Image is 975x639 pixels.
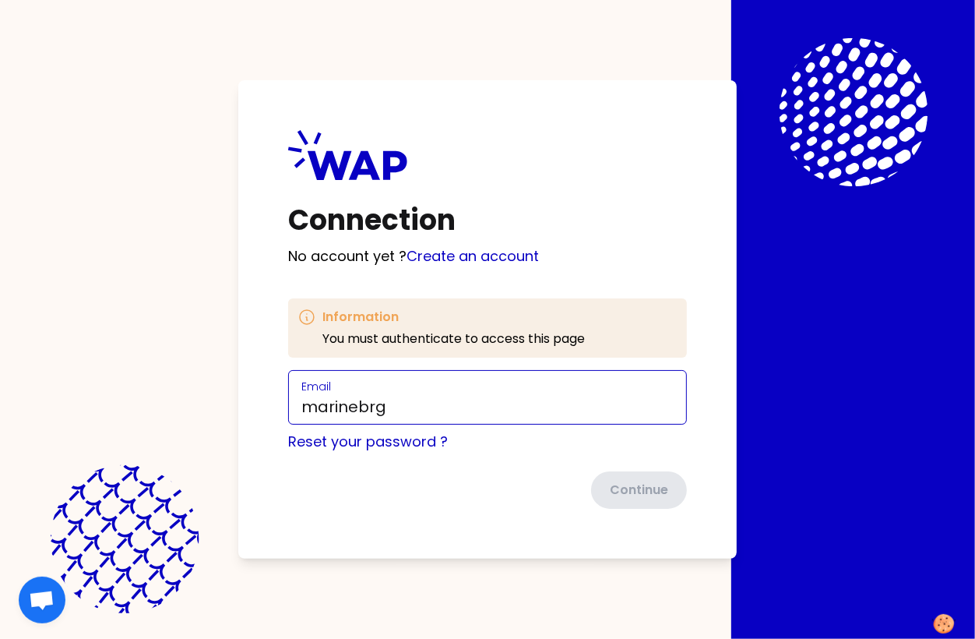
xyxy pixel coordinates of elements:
[288,245,687,267] p: No account yet ?
[407,246,539,266] a: Create an account
[288,432,448,451] a: Reset your password ?
[19,577,65,623] div: Ouvrir le chat
[322,330,585,348] p: You must authenticate to access this page
[591,471,687,509] button: Continue
[288,205,687,236] h1: Connection
[322,308,585,327] h3: Information
[301,379,331,394] label: Email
